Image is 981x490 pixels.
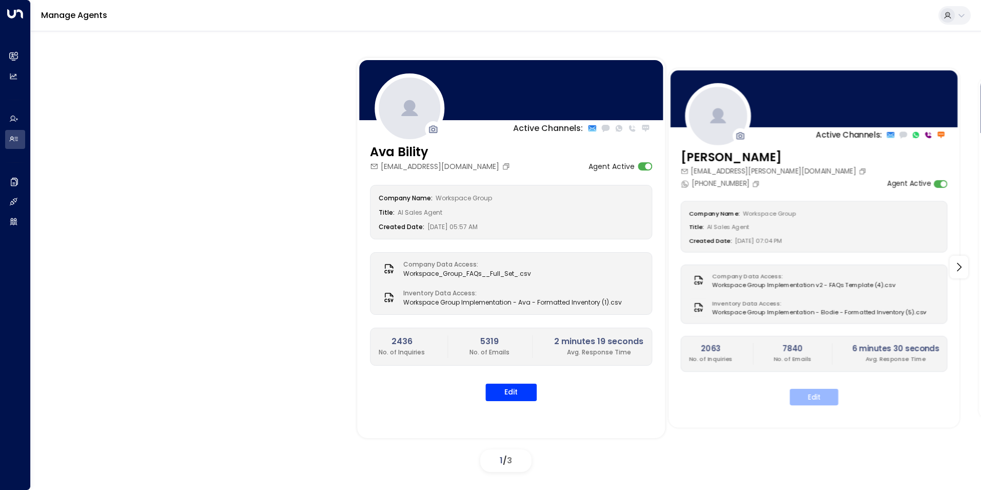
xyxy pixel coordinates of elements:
[507,455,512,466] span: 3
[735,236,781,244] span: [DATE] 07:04 PM
[681,178,762,189] div: [PHONE_NUMBER]
[403,260,526,269] label: Company Data Access:
[743,209,796,217] span: Workspace Group
[588,161,635,172] label: Agent Active
[554,348,643,357] p: Avg. Response Time
[712,280,895,289] span: Workspace Group Implementation v2 - FAQs Template (4).csv
[852,343,939,355] h2: 6 minutes 30 seconds
[379,335,425,348] h2: 2436
[689,236,732,244] label: Created Date:
[887,178,931,189] label: Agent Active
[480,449,532,472] div: /
[379,348,425,357] p: No. of Inquiries
[712,308,927,316] span: Workspace Group Implementation - Elodie - Formatted Inventory (5).csv
[485,384,537,401] button: Edit
[689,343,733,355] h2: 2063
[398,208,442,217] span: AI Sales Agent
[790,389,838,405] button: Edit
[403,289,617,298] label: Inventory Data Access:
[427,222,478,231] span: [DATE] 05:57 AM
[816,129,882,141] p: Active Channels:
[500,455,503,466] span: 1
[469,335,509,348] h2: 5319
[681,148,869,166] h3: [PERSON_NAME]
[41,9,107,21] a: Manage Agents
[774,343,812,355] h2: 7840
[852,354,939,363] p: Avg. Response Time
[774,354,812,363] p: No. of Emails
[502,162,513,171] button: Copy
[707,222,749,231] span: AI Sales Agent
[379,208,395,217] label: Title:
[513,122,583,135] p: Active Channels:
[689,354,733,363] p: No. of Inquiries
[858,167,869,175] button: Copy
[712,299,921,308] label: Inventory Data Access:
[689,222,704,231] label: Title:
[379,222,424,231] label: Created Date:
[403,269,531,278] span: Workspace_Group_FAQs__Full_Set_.csv
[752,180,762,187] button: Copy
[370,143,513,161] h3: Ava Bility
[712,272,891,280] label: Company Data Access:
[370,161,513,172] div: [EMAIL_ADDRESS][DOMAIN_NAME]
[469,348,509,357] p: No. of Emails
[403,298,622,307] span: Workspace Group Implementation - Ava - Formatted Inventory (1).csv
[681,166,869,176] div: [EMAIL_ADDRESS][PERSON_NAME][DOMAIN_NAME]
[436,194,492,202] span: Workspace Group
[379,194,433,202] label: Company Name:
[689,209,740,217] label: Company Name:
[554,335,643,348] h2: 2 minutes 19 seconds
